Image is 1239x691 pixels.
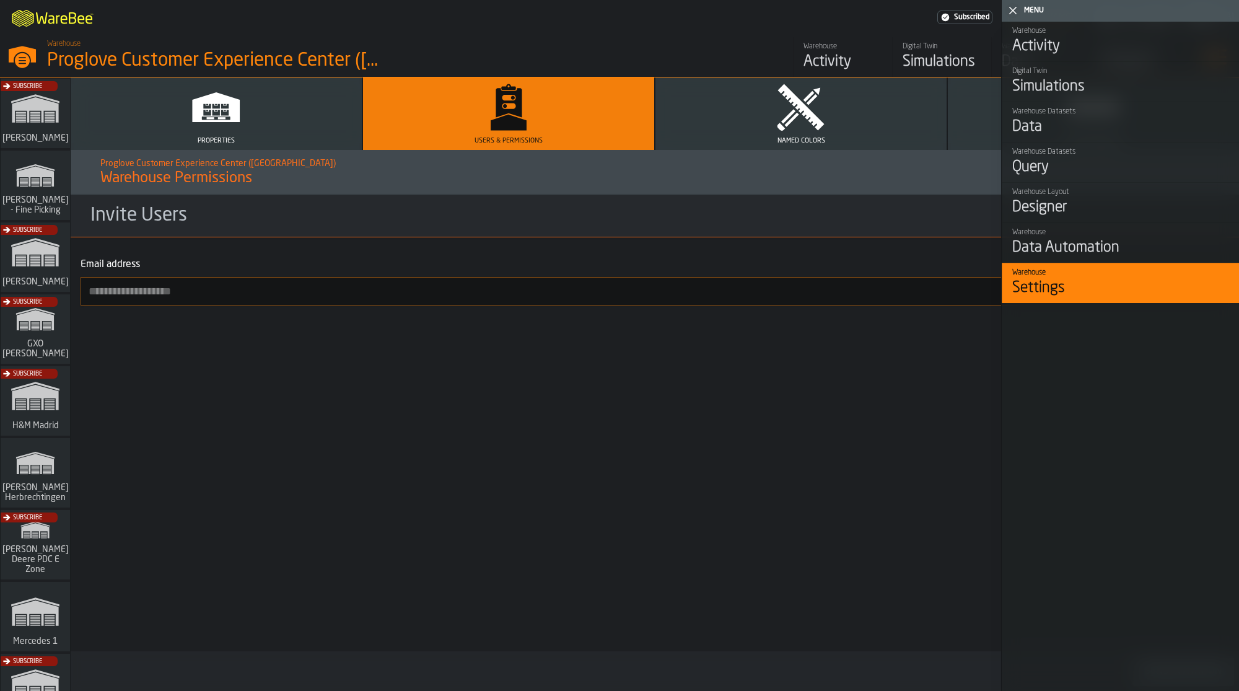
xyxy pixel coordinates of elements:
label: button-toolbar-Email address [81,257,1229,310]
h2: Sub Title [100,156,1209,169]
span: Subscribe [13,514,42,521]
a: link-to-/wh/i/9d85c013-26f4-4c06-9c7d-6d35b33af13a/simulations [1,510,70,582]
span: Mercedes 1 [11,636,60,646]
a: link-to-/wh/i/72fe6713-8242-4c3c-8adf-5d67388ea6d5/simulations [1,79,70,151]
div: title-Warehouse Permissions [71,150,1239,195]
div: Activity [803,52,882,72]
a: link-to-/wh/i/1653e8cc-126b-480f-9c47-e01e76aa4a88/simulations [1,222,70,294]
a: link-to-/wh/i/b725f59e-a7b8-4257-9acf-85a504d5909c/settings/billing [937,11,992,24]
div: Simulations [903,52,981,72]
a: link-to-/wh/i/0438fb8c-4a97-4a5b-bcc6-2889b6922db0/simulations [1,366,70,438]
a: link-to-/wh/i/f0a6b354-7883-413a-84ff-a65eb9c31f03/simulations [1,438,70,510]
span: Subscribe [13,299,42,306]
a: link-to-/wh/i/48cbecf7-1ea2-4bc9-a439-03d5b66e1a58/simulations [1,151,70,222]
h3: title-section-Invite Users [71,195,1239,237]
span: Named Colors [777,137,825,145]
a: link-to-/wh/i/baca6aa3-d1fc-43c0-a604-2a1c9d5db74d/simulations [1,294,70,366]
span: Users & Permissions [475,137,543,145]
span: Invite Users [81,205,187,227]
span: Subscribe [13,227,42,234]
div: Email address [81,257,1229,272]
span: Subscribe [13,83,42,90]
div: Digital Twin [903,42,981,51]
span: Subscribe [13,658,42,665]
span: Warehouse Permissions [100,169,252,188]
span: Subscribed [954,13,989,22]
a: link-to-/wh/i/b725f59e-a7b8-4257-9acf-85a504d5909c/simulations [892,37,991,77]
a: link-to-/wh/i/b725f59e-a7b8-4257-9acf-85a504d5909c/feed/ [793,37,892,77]
span: Properties [198,137,235,145]
div: Menu Subscription [937,11,992,24]
input: button-toolbar-Email address [81,277,1229,306]
div: Proglove Customer Experience Center ([GEOGRAPHIC_DATA]) [47,50,382,72]
a: link-to-/wh/i/a24a3e22-db74-4543-ba93-f633e23cdb4e/simulations [1,582,70,654]
div: Warehouse [803,42,882,51]
span: Subscribe [13,371,42,377]
a: link-to-/wh/i/b725f59e-a7b8-4257-9acf-85a504d5909c/data [991,37,1090,77]
span: Warehouse [47,40,81,48]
